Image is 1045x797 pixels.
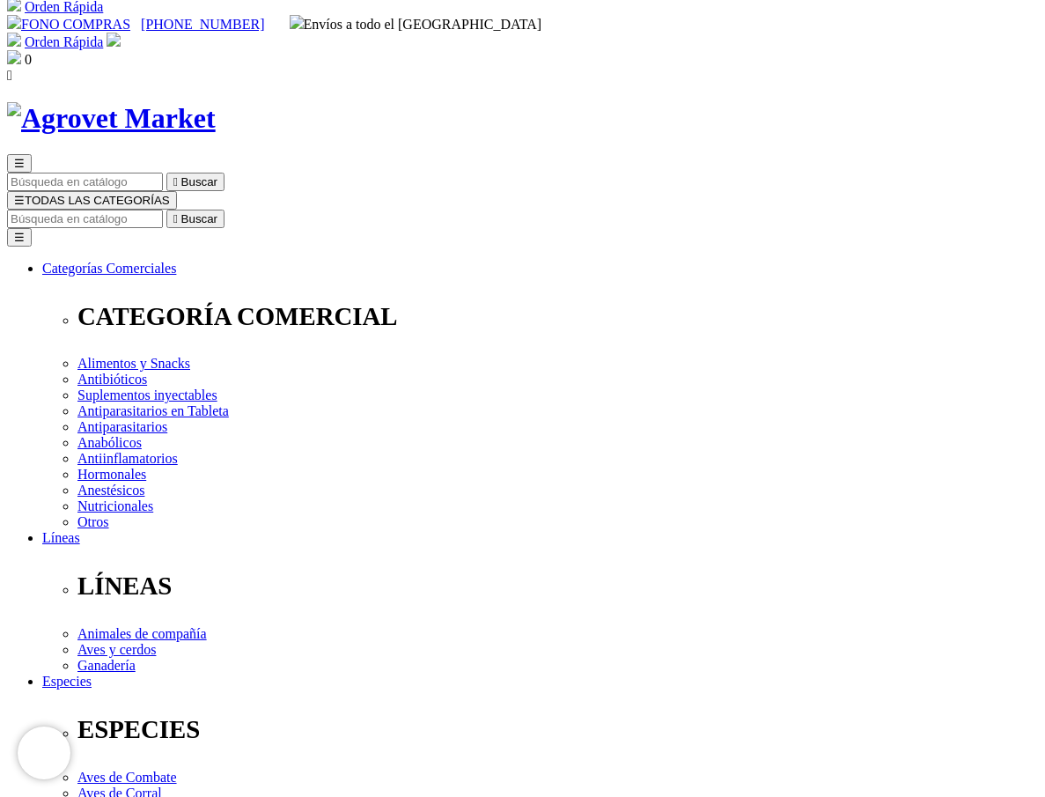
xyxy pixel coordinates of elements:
input: Buscar [7,173,163,191]
a: Suplementos inyectables [77,387,217,402]
a: Categorías Comerciales [42,261,176,276]
a: Especies [42,674,92,689]
button: ☰TODAS LAS CATEGORÍAS [7,191,177,210]
button: ☰ [7,154,32,173]
button: ☰ [7,228,32,247]
p: ESPECIES [77,715,1038,744]
button:  Buscar [166,173,224,191]
a: Alimentos y Snacks [77,356,190,371]
a: [PHONE_NUMBER] [141,17,264,32]
span: Envíos a todo el [GEOGRAPHIC_DATA] [290,17,542,32]
span: ☰ [14,194,25,207]
a: Animales de compañía [77,626,207,641]
a: Aves de Combate [77,770,177,785]
a: FONO COMPRAS [7,17,130,32]
a: Hormonales [77,467,146,482]
a: Antibióticos [77,372,147,387]
input: Buscar [7,210,163,228]
img: Agrovet Market [7,102,216,135]
a: Otros [77,514,109,529]
i:  [173,212,178,225]
a: Ganadería [77,658,136,673]
p: CATEGORÍA COMERCIAL [77,302,1038,331]
img: user.svg [107,33,121,47]
span: Buscar [181,175,217,188]
a: Antiinflamatorios [77,451,178,466]
p: LÍNEAS [77,572,1038,601]
a: Nutricionales [77,498,153,513]
img: shopping-cart.svg [7,33,21,47]
span: ☰ [14,157,25,170]
span: Buscar [181,212,217,225]
a: Antiparasitarios en Tableta [77,403,229,418]
iframe: Brevo live chat [18,727,70,779]
a: Orden Rápida [25,34,103,49]
a: Acceda a su cuenta de cliente [107,34,121,49]
img: shopping-bag.svg [7,50,21,64]
i:  [7,68,12,83]
a: Líneas [42,530,80,545]
i:  [173,175,178,188]
a: Aves y cerdos [77,642,156,657]
img: phone.svg [7,15,21,29]
button:  Buscar [166,210,224,228]
a: Anabólicos [77,435,142,450]
span: 0 [25,52,32,67]
a: Antiparasitarios [77,419,167,434]
img: delivery-truck.svg [290,15,304,29]
a: Anestésicos [77,483,144,498]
